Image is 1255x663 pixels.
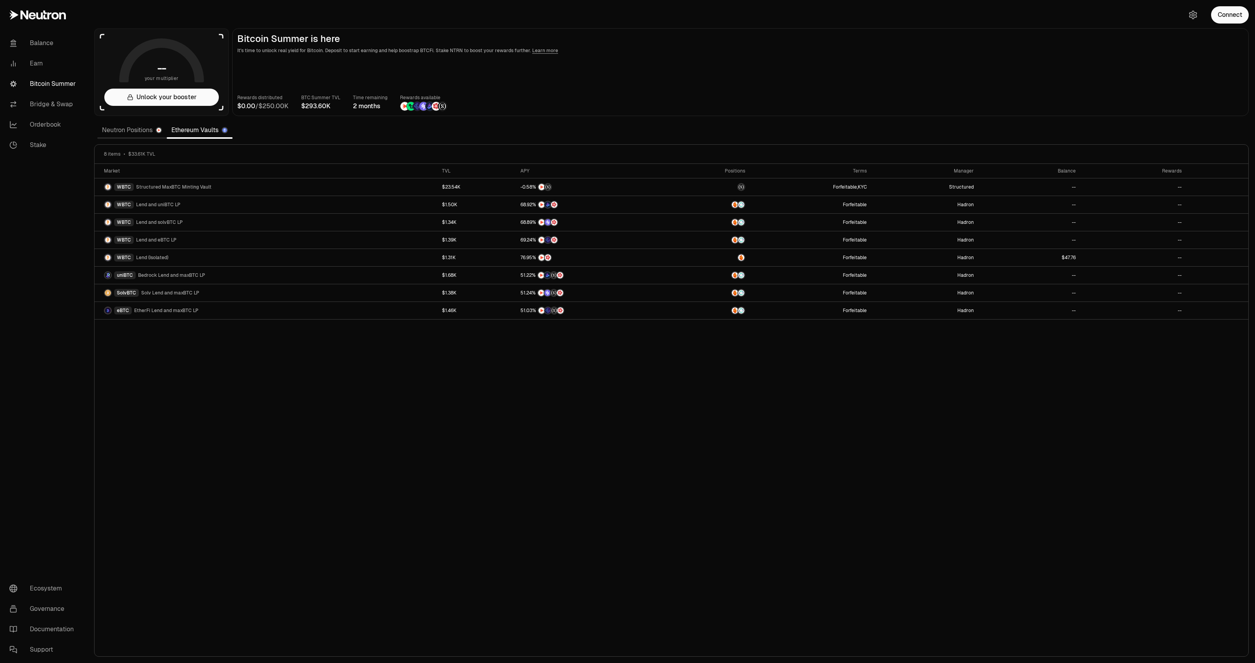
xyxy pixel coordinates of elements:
img: Amber [732,237,738,243]
img: NTRN [538,254,545,261]
a: Support [3,639,85,660]
button: NTRNMars Fragments [520,254,661,262]
img: NTRN [538,202,545,208]
button: Forfeitable [843,202,867,208]
a: Forfeitable,KYC [750,178,871,196]
a: AmberSupervault [666,214,750,231]
div: WBTC [114,254,134,262]
a: WBTC LogoWBTCLend and eBTC LP [95,231,437,249]
div: Positions [671,168,745,174]
a: Forfeitable [750,302,871,319]
a: AmberSupervault [666,302,750,319]
h2: Bitcoin Summer is here [237,33,1244,44]
a: Hadron [871,231,979,249]
img: EtherFi Points [545,307,551,314]
img: Structured Points [551,272,557,278]
a: Orderbook [3,114,85,135]
a: Balance [3,33,85,53]
div: eBTC [114,307,132,314]
span: Structured MaxBTC Minting Vault [136,184,211,190]
a: WBTC LogoWBTCStructured MaxBTC Minting Vault [95,178,437,196]
a: -- [1080,302,1187,319]
a: NTRNStructured Points [516,178,666,196]
a: -- [979,231,1080,249]
img: Mars Fragments [551,219,557,225]
img: maxBTC [738,184,744,190]
button: NTRNSolv PointsMars Fragments [520,218,661,226]
span: 8 items [104,151,120,157]
img: Supervault [738,237,744,243]
a: AmberSupervault [666,196,750,213]
img: Amber [732,202,738,208]
a: Forfeitable [750,214,871,231]
a: WBTC LogoWBTCLend and uniBTC LP [95,196,437,213]
p: Rewards available [400,94,447,102]
a: Amber [666,249,750,266]
a: Documentation [3,619,85,639]
img: Structured Points [438,102,447,111]
a: $1.50K [437,196,516,213]
a: -- [1080,196,1187,213]
img: Structured Points [545,184,551,190]
img: SolvBTC Logo [105,290,111,296]
a: -- [979,284,1080,302]
button: Amber [671,254,745,262]
img: NTRN [538,184,545,190]
img: Solv Points [419,102,428,111]
div: WBTC [114,218,134,226]
a: Forfeitable [750,267,871,284]
a: NTRNBedrock DiamondsStructured PointsMars Fragments [516,267,666,284]
span: Solv Lend and maxBTC LP [141,290,199,296]
button: NTRNBedrock DiamondsStructured PointsMars Fragments [520,271,661,279]
span: Lend and eBTC LP [136,237,176,243]
div: WBTC [114,183,134,191]
img: NTRN [538,307,545,314]
a: WBTC LogoWBTCLend and solvBTC LP [95,214,437,231]
span: Lend and uniBTC LP [136,202,180,208]
img: WBTC Logo [105,202,111,208]
a: Ecosystem [3,578,85,599]
p: Time remaining [353,94,387,102]
a: -- [979,196,1080,213]
a: AmberSupervault [666,267,750,284]
div: Market [104,168,433,174]
button: Forfeitable [843,272,867,278]
a: -- [1080,267,1187,284]
img: Amber [732,272,738,278]
img: Amber [732,307,738,314]
a: -- [979,302,1080,319]
img: Bedrock Diamonds [544,272,551,278]
button: Forfeitable [833,184,857,190]
div: Rewards [1085,168,1182,174]
button: NTRNEtherFi PointsStructured PointsMars Fragments [520,307,661,314]
span: Lend (Isolated) [136,254,168,261]
a: -- [979,178,1080,196]
a: -- [979,267,1080,284]
div: WBTC [114,201,134,209]
button: AmberSupervault [671,307,745,314]
img: Mars Fragments [545,254,551,261]
button: NTRNBedrock DiamondsMars Fragments [520,201,661,209]
a: $1.46K [437,302,516,319]
button: AmberSupervault [671,236,745,244]
button: AmberSupervault [671,201,745,209]
img: Supervault [738,219,744,225]
img: Bedrock Diamonds [426,102,434,111]
a: AmberSupervault [666,231,750,249]
a: Hadron [871,214,979,231]
button: AmberSupervault [671,289,745,297]
button: Forfeitable [843,237,867,243]
a: -- [1080,178,1187,196]
img: Mars Fragments [551,237,557,243]
button: NTRNSolv PointsStructured PointsMars Fragments [520,289,661,297]
img: eBTC Logo [105,307,111,314]
button: Connect [1211,6,1249,24]
img: Mars Fragments [557,272,563,278]
img: Bedrock Diamonds [545,202,551,208]
a: Hadron [871,302,979,319]
a: -- [1080,214,1187,231]
div: WBTC [114,236,134,244]
a: maxBTC [666,178,750,196]
h1: -- [157,62,166,74]
a: WBTC LogoWBTCLend (Isolated) [95,249,437,266]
